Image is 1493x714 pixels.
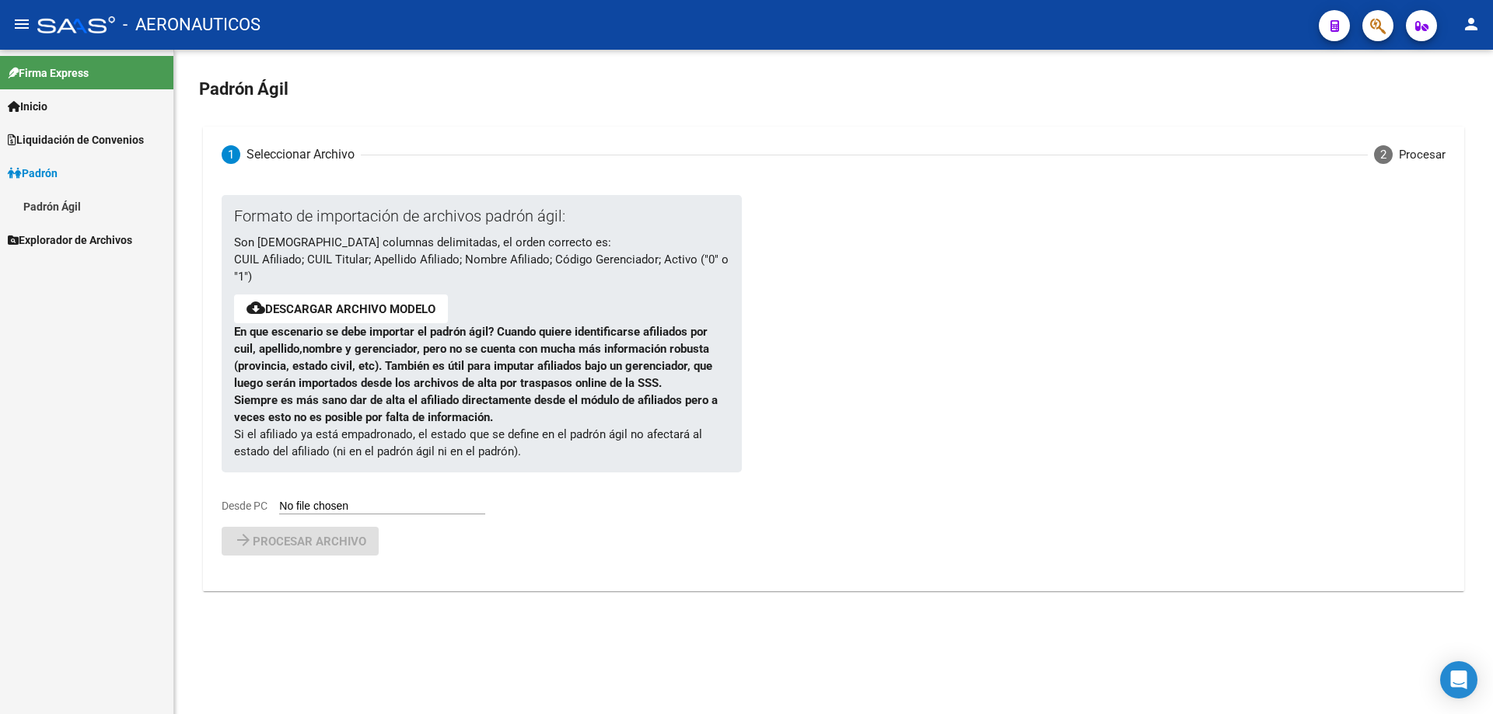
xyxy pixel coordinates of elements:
[1462,15,1481,33] mat-icon: person
[8,64,89,82] span: Firma Express
[265,302,435,316] a: Descargar archivo modelo
[247,298,265,317] mat-icon: cloud_download
[1440,661,1477,698] div: Open Intercom Messenger
[234,531,253,549] mat-icon: arrow_forward
[1399,146,1446,163] div: Procesar
[234,325,712,390] strong: En que escenario se debe importar el padrón ágil? Cuando quiere identificarse afiliados por cuil,...
[1380,146,1386,163] span: 2
[8,98,47,115] span: Inicio
[199,75,1468,104] h2: Padrón Ágil
[222,500,267,512] span: Desde PC
[247,146,355,163] div: Seleccionar Archivo
[253,535,366,549] span: Procesar archivo
[279,500,485,514] input: Desde PC
[8,232,132,249] span: Explorador de Archivos
[228,146,234,163] span: 1
[12,15,31,33] mat-icon: menu
[8,131,144,148] span: Liquidación de Convenios
[222,195,742,472] div: Si el afiliado ya está empadronado, el estado que se define en el padrón ágil no afectará al esta...
[234,234,729,285] p: Son [DEMOGRAPHIC_DATA] columnas delimitadas, el orden correcto es: CUIL Afiliado; CUIL Titular; A...
[123,8,260,42] span: - AERONAUTICOS
[222,527,379,556] button: Procesar archivo
[234,393,718,424] strong: Siempre es más sano dar de alta el afiliado directamente desde el módulo de afiliados pero a vece...
[234,294,448,323] button: Descargar archivo modelo
[8,165,58,182] span: Padrón
[234,207,729,225] p: Formato de importación de archivos padrón ágil:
